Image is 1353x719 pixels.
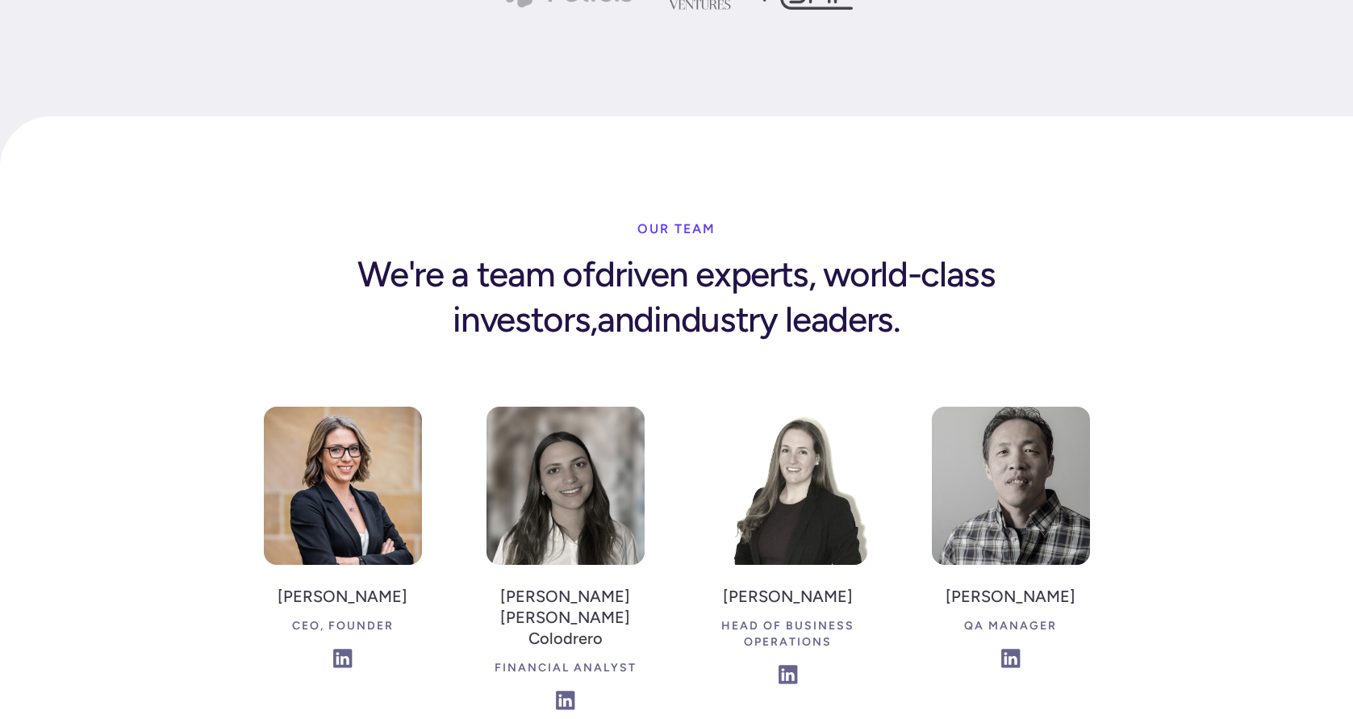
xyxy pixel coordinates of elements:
[654,298,893,341] span: industry leaders
[264,407,422,676] a: [PERSON_NAME]CEO, Founder
[709,407,867,692] a: [PERSON_NAME]Head of Business Operations
[278,612,407,641] div: CEO, Founder
[932,407,1090,676] a: [PERSON_NAME]QA Manager
[486,654,645,683] div: Financial Analyst
[278,581,407,612] h4: [PERSON_NAME]
[946,581,1075,612] h4: [PERSON_NAME]
[264,245,1090,342] h2: We're a team of and .
[946,612,1075,641] div: QA Manager
[453,253,996,341] span: driven experts, world-class investors,
[709,581,867,612] h4: [PERSON_NAME]
[486,581,645,654] h4: [PERSON_NAME] [PERSON_NAME] Colodrero
[709,612,867,657] div: Head of Business Operations
[637,213,716,245] div: our team
[486,407,645,718] a: [PERSON_NAME] [PERSON_NAME] ColodreroFinancial Analyst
